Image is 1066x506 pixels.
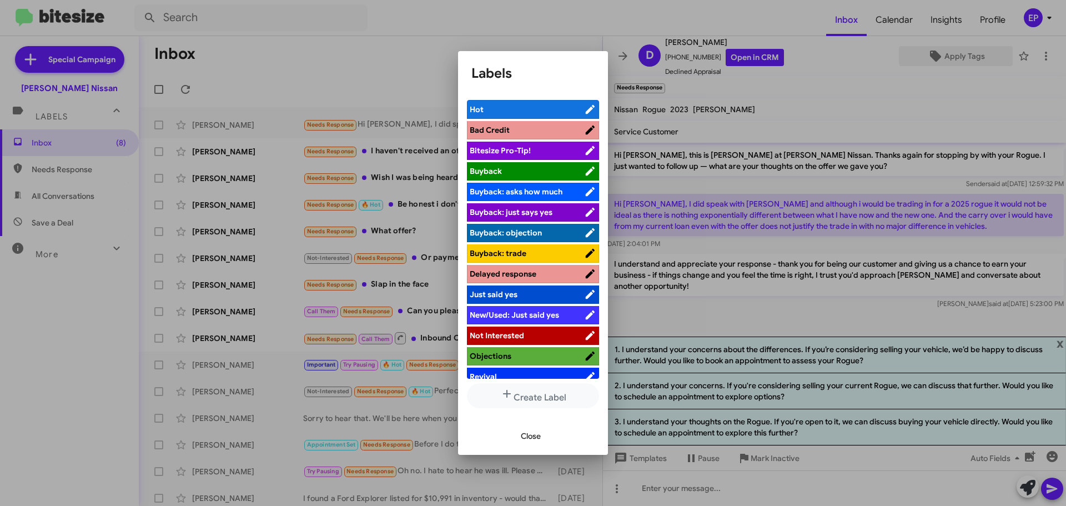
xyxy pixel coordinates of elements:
[512,426,550,446] button: Close
[470,207,552,217] span: Buyback: just says yes
[470,248,526,258] span: Buyback: trade
[470,330,524,340] span: Not Interested
[470,228,542,238] span: Buyback: objection
[470,289,517,299] span: Just said yes
[470,104,484,114] span: Hot
[471,64,595,82] h1: Labels
[470,187,562,197] span: Buyback: asks how much
[470,269,536,279] span: Delayed response
[467,383,599,408] button: Create Label
[521,426,541,446] span: Close
[470,125,510,135] span: Bad Credit
[470,310,559,320] span: New/Used: Just said yes
[470,166,502,176] span: Buyback
[470,372,497,382] span: Revival
[470,146,531,156] span: Bitesize Pro-Tip!
[470,351,511,361] span: Objections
